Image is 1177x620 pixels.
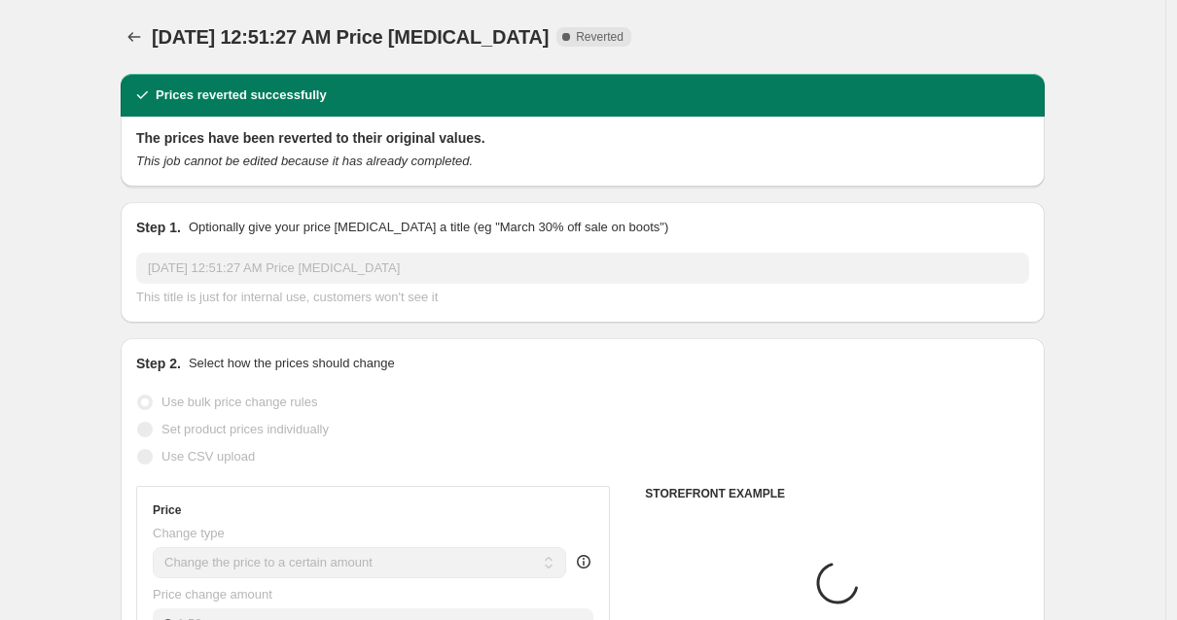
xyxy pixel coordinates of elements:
h3: Price [153,502,181,518]
h6: STOREFRONT EXAMPLE [645,486,1029,501]
span: [DATE] 12:51:27 AM Price [MEDICAL_DATA] [152,26,549,48]
span: Set product prices individually [161,422,329,436]
span: Use bulk price change rules [161,395,317,409]
span: Reverted [576,29,624,45]
h2: Prices reverted successfully [156,86,327,105]
button: Price change jobs [121,23,148,51]
span: Price change amount [153,587,272,602]
i: This job cannot be edited because it has already completed. [136,154,473,168]
h2: Step 1. [136,218,181,237]
p: Select how the prices should change [189,354,395,373]
p: Optionally give your price [MEDICAL_DATA] a title (eg "March 30% off sale on boots") [189,218,668,237]
h2: Step 2. [136,354,181,373]
span: Change type [153,526,225,540]
input: 30% off holiday sale [136,253,1029,284]
span: This title is just for internal use, customers won't see it [136,290,438,304]
span: Use CSV upload [161,449,255,464]
h2: The prices have been reverted to their original values. [136,128,1029,148]
div: help [574,552,593,571]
